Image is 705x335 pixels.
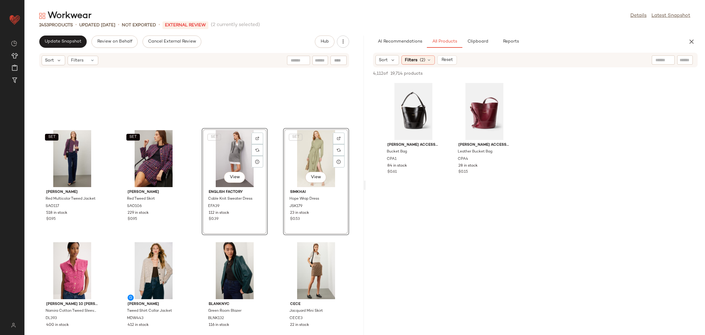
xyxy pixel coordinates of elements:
button: Review on Behalf [91,36,137,48]
img: SAO106.jpg [123,130,185,187]
span: CeCe [290,302,342,307]
button: SET [289,134,302,141]
button: View [224,172,245,183]
span: Namira Cotton Tweed Sleeveless Jacket [46,308,98,314]
span: $0.95 [128,216,137,222]
span: EFA39 [208,204,219,209]
span: (2 currently selected) [211,21,260,29]
div: Workwear [39,10,91,22]
span: SET [48,135,55,139]
span: All Products [432,39,457,44]
span: Sort [379,57,388,63]
span: $0.15 [458,169,468,175]
span: [PERSON_NAME] [46,190,98,195]
span: Sort [45,57,54,64]
span: 412 in stock [128,322,149,328]
span: Review on Behalf [97,39,132,44]
img: CPA1.jpg [382,83,444,140]
span: $0.95 [46,216,56,222]
span: 116 in stock [209,322,229,328]
span: Update Snapshot [44,39,81,44]
span: Hope Wrap Dress [289,196,319,202]
img: CECE3.jpg [285,242,347,299]
span: Clipboard [467,39,488,44]
a: Details [630,12,647,20]
span: [PERSON_NAME] [128,190,180,195]
span: • [159,21,160,29]
button: Reset [437,55,457,65]
img: SAO117.jpg [41,130,103,187]
p: Not Exported [122,22,156,28]
img: DL393.jpg [41,242,103,299]
img: svg%3e [7,323,19,328]
button: SET [207,134,221,141]
img: heart_red.DM2ytmEG.svg [9,13,21,26]
span: BLANKNYC [209,302,261,307]
span: Cancel External Review [148,39,196,44]
span: JSK179 [289,204,302,209]
span: Reset [441,58,453,62]
span: Filters [71,57,84,64]
span: 518 in stock [46,210,67,216]
span: Hub [320,39,329,44]
img: svg%3e [256,137,259,140]
span: SET [292,135,299,139]
span: Filters [405,57,417,63]
span: Red Multicolor Tweed Jacket [46,196,95,202]
img: MDW443.jpg [123,242,185,299]
span: AI Recommendations [378,39,422,44]
span: SET [129,135,137,139]
div: Products [39,22,73,28]
span: CPA4 [458,156,468,162]
span: Jacquard Mini Skirt [289,308,323,314]
button: View [305,172,326,183]
img: svg%3e [256,148,259,152]
img: JSK179.jpg [285,130,347,187]
span: SAO106 [127,204,142,209]
span: [PERSON_NAME] [128,302,180,307]
a: Latest Snapshot [651,12,690,20]
img: EFA39.jpg [204,130,266,187]
span: 4,112 of [373,70,388,77]
span: 229 in stock [128,210,149,216]
span: [PERSON_NAME] 10 [PERSON_NAME] [46,302,98,307]
p: updated [DATE] [79,22,115,28]
span: 19,714 products [390,70,423,77]
span: Tweed Shirt Collar Jacket [127,308,172,314]
button: Hub [315,36,334,48]
span: Leather Bucket Bag [458,149,492,155]
span: Red Tweed Skirt [127,196,155,202]
span: View [311,175,321,180]
span: 28 in stock [458,163,478,169]
span: 22 in stock [290,322,309,328]
span: 84 in stock [387,163,407,169]
span: Bucket Bag [387,149,407,155]
span: • [118,21,119,29]
button: SET [126,134,140,141]
span: (2) [420,57,425,63]
span: View [229,175,240,180]
img: svg%3e [11,40,17,47]
span: Cable Knit Sweater Dress [208,196,252,202]
span: [PERSON_NAME] Accessories [387,142,439,148]
img: svg%3e [39,13,45,19]
span: SET [211,135,218,139]
img: BLNK132.jpg [204,242,266,299]
button: Cancel External Review [143,36,201,48]
span: CPA1 [387,156,397,162]
span: 2453 [39,23,49,28]
span: Green Room Blazer [208,308,241,314]
button: Update Snapshot [39,36,87,48]
button: SET [45,134,58,141]
img: svg%3e [337,148,341,152]
span: Reports [502,39,519,44]
img: CPA4.jpg [453,83,515,140]
p: External REVIEW [162,21,208,29]
img: svg%3e [337,137,341,140]
span: MDW443 [127,316,144,321]
span: SAO117 [46,204,59,209]
span: $0.61 [387,169,397,175]
span: • [75,21,77,29]
span: [PERSON_NAME] Accessories [458,142,510,148]
span: 400 in stock [46,322,69,328]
